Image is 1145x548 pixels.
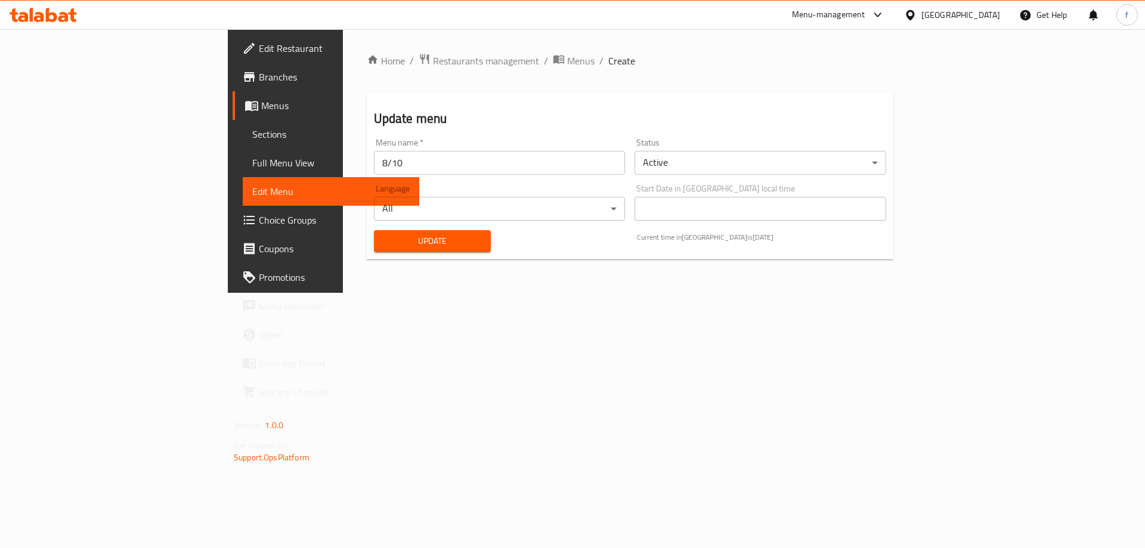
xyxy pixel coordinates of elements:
a: Edit Menu [243,177,419,206]
span: Promotions [259,270,410,284]
a: Grocery Checklist [233,377,419,406]
span: Coupons [259,242,410,256]
a: Branches [233,63,419,91]
span: Choice Groups [259,213,410,227]
a: Edit Restaurant [233,34,419,63]
li: / [599,54,604,68]
span: Get support on: [234,438,289,453]
a: Choice Groups [233,206,419,234]
div: Active [635,151,886,175]
a: Menu disclaimer [233,292,419,320]
span: 1.0.0 [265,417,283,433]
span: Create [608,54,635,68]
span: Grocery Checklist [259,385,410,399]
nav: breadcrumb [367,53,893,69]
div: Menu-management [792,8,865,22]
p: Current time in [GEOGRAPHIC_DATA] is [DATE] [637,232,886,243]
span: Coverage Report [259,356,410,370]
span: Upsell [259,327,410,342]
h2: Update menu [374,110,886,128]
a: Upsell [233,320,419,349]
a: Menus [233,91,419,120]
span: Full Menu View [252,156,410,170]
span: Sections [252,127,410,141]
li: / [544,54,548,68]
span: Edit Menu [252,184,410,199]
a: Support.OpsPlatform [234,450,310,465]
button: Update [374,230,491,252]
a: Promotions [233,263,419,292]
a: Restaurants management [419,53,539,69]
span: Restaurants management [433,54,539,68]
div: [GEOGRAPHIC_DATA] [921,8,1000,21]
a: Menus [553,53,595,69]
a: Coupons [233,234,419,263]
span: Menus [261,98,410,113]
a: Coverage Report [233,349,419,377]
span: Version: [234,417,263,433]
span: f [1125,8,1128,21]
span: Menus [567,54,595,68]
span: Edit Restaurant [259,41,410,55]
span: Menu disclaimer [259,299,410,313]
input: Please enter Menu name [374,151,626,175]
span: Branches [259,70,410,84]
span: Update [383,234,482,249]
a: Sections [243,120,419,148]
a: Full Menu View [243,148,419,177]
div: All [374,197,626,221]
